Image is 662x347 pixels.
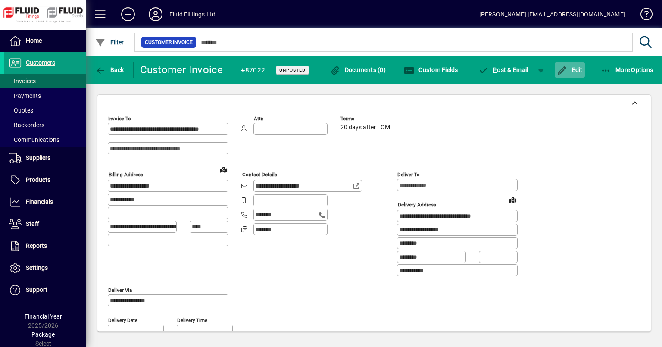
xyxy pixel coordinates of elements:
[4,88,86,103] a: Payments
[9,122,44,128] span: Backorders
[254,116,263,122] mat-label: Attn
[31,331,55,338] span: Package
[26,264,48,271] span: Settings
[4,74,86,88] a: Invoices
[93,34,126,50] button: Filter
[4,279,86,301] a: Support
[404,66,458,73] span: Custom Fields
[177,317,207,323] mat-label: Delivery time
[330,66,386,73] span: Documents (0)
[95,39,124,46] span: Filter
[26,37,42,44] span: Home
[114,6,142,22] button: Add
[493,66,497,73] span: P
[140,63,223,77] div: Customer Invoice
[402,62,460,78] button: Custom Fields
[557,66,583,73] span: Edit
[26,59,55,66] span: Customers
[4,132,86,147] a: Communications
[95,66,124,73] span: Back
[9,78,36,84] span: Invoices
[340,116,392,122] span: Terms
[4,235,86,257] a: Reports
[4,169,86,191] a: Products
[4,118,86,132] a: Backorders
[241,63,265,77] div: #87022
[26,198,53,205] span: Financials
[4,103,86,118] a: Quotes
[26,154,50,161] span: Suppliers
[397,172,420,178] mat-label: Deliver To
[478,66,528,73] span: ost & Email
[217,163,231,176] a: View on map
[26,286,47,293] span: Support
[108,317,137,323] mat-label: Delivery date
[108,116,131,122] mat-label: Invoice To
[601,66,653,73] span: More Options
[340,124,390,131] span: 20 days after EOM
[4,30,86,52] a: Home
[4,257,86,279] a: Settings
[108,287,132,293] mat-label: Deliver via
[145,38,193,47] span: Customer Invoice
[4,213,86,235] a: Staff
[474,62,533,78] button: Post & Email
[634,2,651,30] a: Knowledge Base
[506,193,520,206] a: View on map
[86,62,134,78] app-page-header-button: Back
[9,107,33,114] span: Quotes
[26,220,39,227] span: Staff
[26,242,47,249] span: Reports
[9,136,59,143] span: Communications
[9,92,41,99] span: Payments
[328,62,388,78] button: Documents (0)
[26,176,50,183] span: Products
[4,147,86,169] a: Suppliers
[479,7,625,21] div: [PERSON_NAME] [EMAIL_ADDRESS][DOMAIN_NAME]
[25,313,62,320] span: Financial Year
[4,191,86,213] a: Financials
[599,62,656,78] button: More Options
[142,6,169,22] button: Profile
[555,62,585,78] button: Edit
[169,7,215,21] div: Fluid Fittings Ltd
[279,67,306,73] span: Unposted
[93,62,126,78] button: Back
